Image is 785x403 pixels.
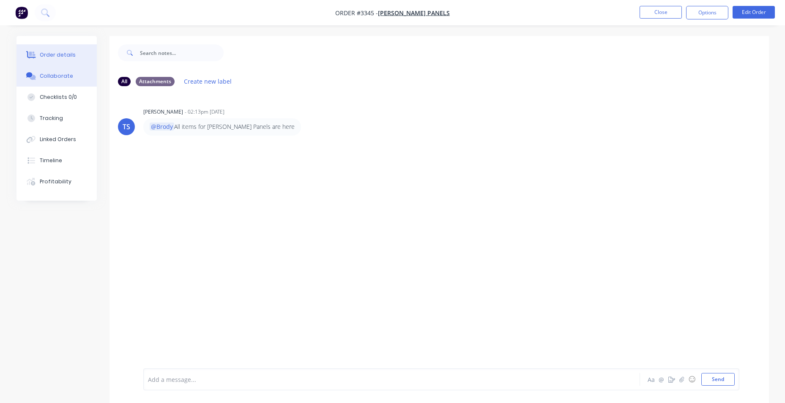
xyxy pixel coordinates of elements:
[118,77,131,86] div: All
[701,373,735,386] button: Send
[40,157,62,164] div: Timeline
[16,87,97,108] button: Checklists 0/0
[150,123,295,131] p: All items for [PERSON_NAME] Panels are here
[16,65,97,87] button: Collaborate
[656,374,667,384] button: @
[16,129,97,150] button: Linked Orders
[40,93,77,101] div: Checklists 0/0
[140,44,224,61] input: Search notes...
[40,51,76,59] div: Order details
[733,6,775,19] button: Edit Order
[16,108,97,129] button: Tracking
[123,122,130,132] div: TS
[143,108,183,116] div: [PERSON_NAME]
[640,6,682,19] button: Close
[16,44,97,65] button: Order details
[15,6,28,19] img: Factory
[686,6,728,19] button: Options
[40,114,63,122] div: Tracking
[40,72,73,80] div: Collaborate
[40,178,71,185] div: Profitability
[40,136,76,143] div: Linked Orders
[335,9,378,17] span: Order #3345 -
[150,123,174,131] span: @Brody
[16,150,97,171] button: Timeline
[16,171,97,192] button: Profitability
[136,77,175,86] div: Attachments
[185,108,224,116] div: - 02:13pm [DATE]
[378,9,450,17] a: [PERSON_NAME] Panels
[180,76,236,87] button: Create new label
[687,374,697,384] button: ☺
[646,374,656,384] button: Aa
